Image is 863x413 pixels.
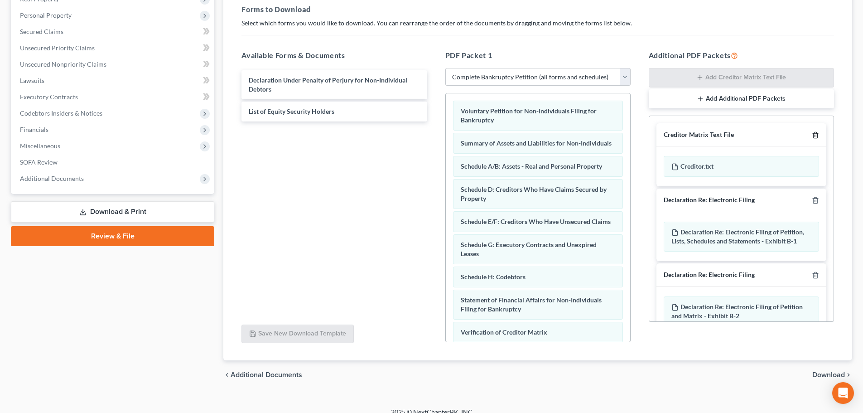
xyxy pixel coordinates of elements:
span: Additional Documents [20,175,84,182]
h5: Additional PDF Packets [649,50,834,61]
span: SOFA Review [20,158,58,166]
span: Verification of Creditor Matrix [461,328,547,336]
h5: Available Forms & Documents [241,50,427,61]
button: Add Additional PDF Packets [649,89,834,108]
span: Miscellaneous [20,142,60,150]
span: Declaration Under Penalty of Perjury for Non-Individual Debtors [249,76,407,93]
span: Declaration Re: Electronic Filing of Petition, Lists, Schedules and Statements - Exhibit B-1 [671,228,804,245]
div: Creditor.txt [664,156,819,177]
div: Open Intercom Messenger [832,382,854,404]
button: Save New Download Template [241,325,354,344]
span: Personal Property [20,11,72,19]
span: Unsecured Priority Claims [20,44,95,52]
span: Schedule A/B: Assets - Real and Personal Property [461,162,602,170]
span: Schedule D: Creditors Who Have Claims Secured by Property [461,185,607,202]
a: Download & Print [11,201,214,223]
span: Schedule H: Codebtors [461,273,526,281]
span: Codebtors Insiders & Notices [20,109,102,117]
span: Secured Claims [20,28,63,35]
a: chevron_left Additional Documents [223,371,302,379]
a: Review & File [11,226,214,246]
div: Declaration Re: Electronic Filing [664,271,755,279]
div: Creditor Matrix Text File [664,131,734,139]
i: chevron_left [223,371,231,379]
button: Add Creditor Matrix Text File [649,68,834,88]
h5: PDF Packet 1 [445,50,631,61]
a: Lawsuits [13,73,214,89]
a: SOFA Review [13,154,214,170]
span: Lawsuits [20,77,44,84]
h5: Forms to Download [241,4,834,15]
span: Voluntary Petition for Non-Individuals Filing for Bankruptcy [461,107,597,124]
button: Download chevron_right [812,371,852,379]
a: Secured Claims [13,24,214,40]
span: Schedule G: Executory Contracts and Unexpired Leases [461,241,597,258]
div: Declaration Re: Electronic Filing of Petition and Matrix - Exhibit B-2 [664,296,819,326]
p: Select which forms you would like to download. You can rearrange the order of the documents by dr... [241,19,834,28]
a: Unsecured Nonpriority Claims [13,56,214,73]
span: Statement of Financial Affairs for Non-Individuals Filing for Bankruptcy [461,296,602,313]
div: Declaration Re: Electronic Filing [664,196,755,204]
span: Summary of Assets and Liabilities for Non-Individuals [461,139,612,147]
span: Schedule E/F: Creditors Who Have Unsecured Claims [461,218,611,225]
span: Additional Documents [231,371,302,379]
span: Unsecured Nonpriority Claims [20,60,106,68]
i: chevron_right [845,371,852,379]
span: List of Equity Security Holders [249,107,334,115]
a: Executory Contracts [13,89,214,105]
span: Download [812,371,845,379]
span: Executory Contracts [20,93,78,101]
a: Unsecured Priority Claims [13,40,214,56]
span: Financials [20,126,48,133]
